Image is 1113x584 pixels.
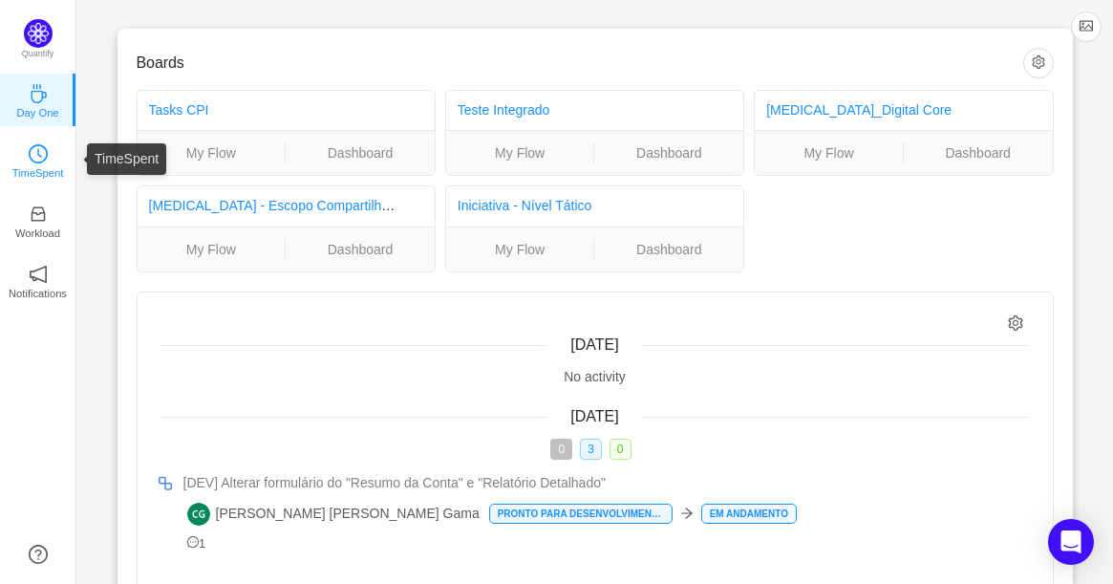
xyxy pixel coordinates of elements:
a: Dashboard [594,142,743,163]
a: My Flow [755,142,903,163]
span: 1 [187,537,206,551]
a: icon: inboxWorkload [29,210,48,229]
p: TimeSpent [12,164,64,182]
p: Em andamento [702,505,796,523]
img: Quantify [24,19,53,48]
a: Iniciativa - Nível Tático [458,198,592,213]
i: icon: arrow-right [680,507,694,520]
span: [DATE] [570,336,618,353]
span: 0 [550,439,572,460]
button: icon: setting [1023,48,1054,78]
p: Workload [15,225,60,242]
span: [PERSON_NAME] [PERSON_NAME] Gama [187,503,480,526]
a: Dashboard [904,142,1053,163]
p: Quantify [22,48,54,61]
a: Dashboard [286,142,435,163]
button: icon: picture [1071,11,1102,42]
i: icon: setting [1008,315,1024,332]
p: Day One [16,104,58,121]
i: icon: notification [29,265,48,284]
div: No activity [161,367,1030,387]
a: Dashboard [594,239,743,260]
p: Notifications [9,285,67,302]
a: Tasks CPI [149,102,209,118]
a: My Flow [138,239,286,260]
img: CM [187,503,210,526]
i: icon: coffee [29,84,48,103]
p: Pronto para Desenvolvimento [490,505,672,523]
i: icon: inbox [29,205,48,224]
a: Teste Integrado [458,102,550,118]
a: icon: notificationNotifications [29,270,48,290]
span: 3 [580,439,602,460]
h3: Boards [137,54,1023,73]
a: [MEDICAL_DATA]_Digital Core [766,102,952,118]
a: My Flow [446,142,594,163]
a: My Flow [446,239,594,260]
a: [DEV] Alterar formulário do "Resumo da Conta" e "Relatório Detalhado" [183,473,1030,493]
a: Dashboard [286,239,435,260]
a: My Flow [138,142,286,163]
a: [MEDICAL_DATA] - Escopo Compartilhado [149,198,404,213]
div: Open Intercom Messenger [1048,519,1094,565]
a: icon: coffeeDay One [29,90,48,109]
i: icon: message [187,536,200,549]
a: icon: question-circle [29,545,48,564]
span: [DATE] [570,408,618,424]
i: icon: clock-circle [29,144,48,163]
span: 0 [610,439,631,460]
span: [DEV] Alterar formulário do "Resumo da Conta" e "Relatório Detalhado" [183,473,606,493]
a: icon: clock-circleTimeSpent [29,150,48,169]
